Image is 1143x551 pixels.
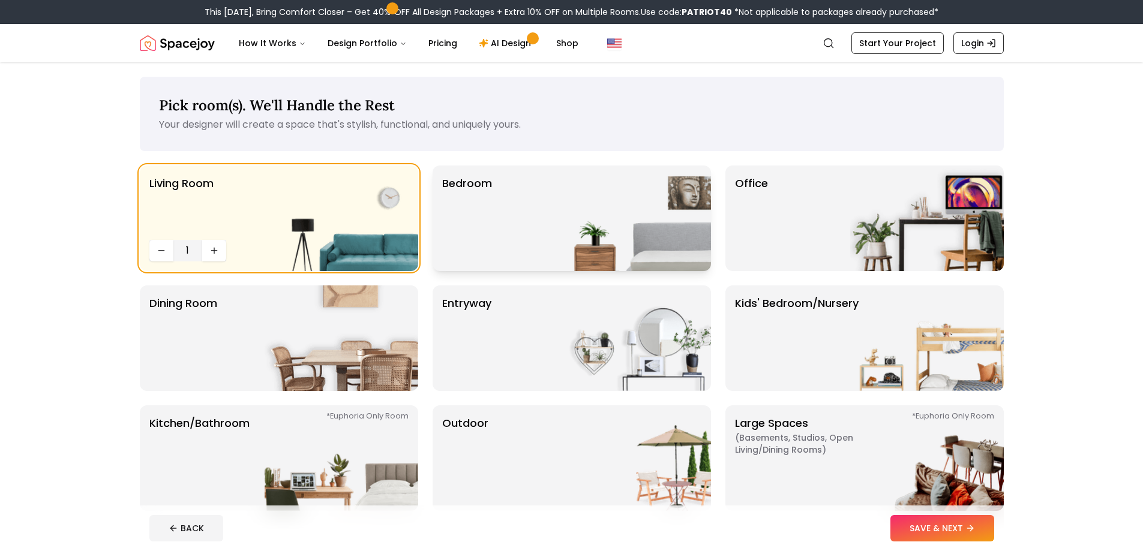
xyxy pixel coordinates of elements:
span: ( Basements, Studios, Open living/dining rooms ) [735,432,885,456]
p: entryway [442,295,491,381]
p: Bedroom [442,175,492,261]
img: United States [607,36,622,50]
img: Kitchen/Bathroom *Euphoria Only [265,405,418,511]
a: Spacejoy [140,31,215,55]
img: Kids' Bedroom/Nursery [850,285,1004,391]
img: Large Spaces *Euphoria Only [850,405,1004,511]
button: Increase quantity [202,240,226,261]
a: AI Design [469,31,544,55]
a: Login [953,32,1004,54]
img: Spacejoy Logo [140,31,215,55]
img: Outdoor [557,405,711,511]
a: Pricing [419,31,467,55]
img: Bedroom [557,165,711,271]
nav: Global [140,24,1004,62]
b: PATRIOT40 [682,6,732,18]
p: Kids' Bedroom/Nursery [735,295,859,381]
div: This [DATE], Bring Comfort Closer – Get 40% OFF All Design Packages + Extra 10% OFF on Multiple R... [205,6,938,18]
button: Decrease quantity [149,240,173,261]
p: Large Spaces [735,415,885,501]
button: SAVE & NEXT [890,515,994,541]
p: Your designer will create a space that's stylish, functional, and uniquely yours. [159,118,985,132]
nav: Main [229,31,588,55]
span: 1 [178,243,197,258]
a: Start Your Project [851,32,944,54]
span: Use code: [641,6,732,18]
img: Office [850,165,1004,271]
button: How It Works [229,31,316,55]
p: Kitchen/Bathroom [149,415,250,501]
button: Design Portfolio [318,31,416,55]
p: Office [735,175,768,261]
p: Living Room [149,175,214,235]
img: Living Room [265,165,418,271]
span: *Not applicable to packages already purchased* [732,6,938,18]
button: BACK [149,515,223,541]
img: entryway [557,285,711,391]
img: Dining Room [265,285,418,391]
a: Shop [547,31,588,55]
span: Pick room(s). We'll Handle the Rest [159,96,395,115]
p: Outdoor [442,415,488,501]
p: Dining Room [149,295,217,381]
